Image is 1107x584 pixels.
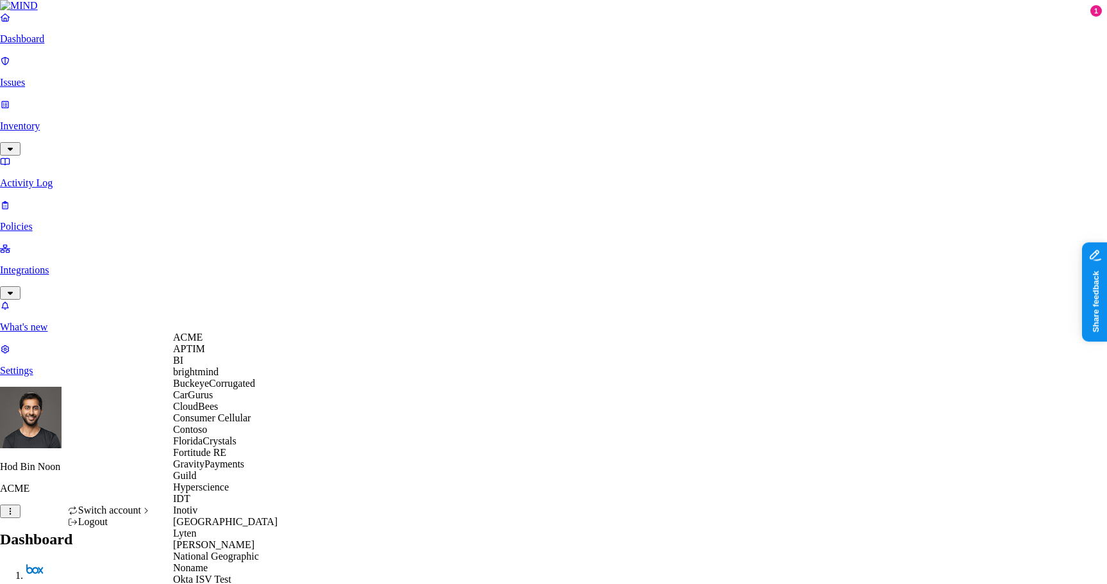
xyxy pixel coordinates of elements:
span: CarGurus [173,389,213,400]
span: GravityPayments [173,458,244,469]
span: BuckeyeCorrugated [173,378,255,389]
span: Noname [173,562,208,573]
span: [PERSON_NAME] [173,539,254,550]
span: APTIM [173,343,205,354]
span: BI [173,355,183,366]
span: FloridaCrystals [173,435,237,446]
span: Switch account [78,505,141,515]
div: Logout [68,516,152,528]
span: brightmind [173,366,219,377]
span: Contoso [173,424,207,435]
span: Hyperscience [173,482,229,492]
span: Fortitude RE [173,447,226,458]
span: Consumer Cellular [173,412,251,423]
span: Guild [173,470,196,481]
span: ACME [173,332,203,343]
span: IDT [173,493,190,504]
span: Lyten [173,528,196,539]
span: CloudBees [173,401,218,412]
span: [GEOGRAPHIC_DATA] [173,516,278,527]
span: Inotiv [173,505,197,515]
span: National Geographic [173,551,259,562]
